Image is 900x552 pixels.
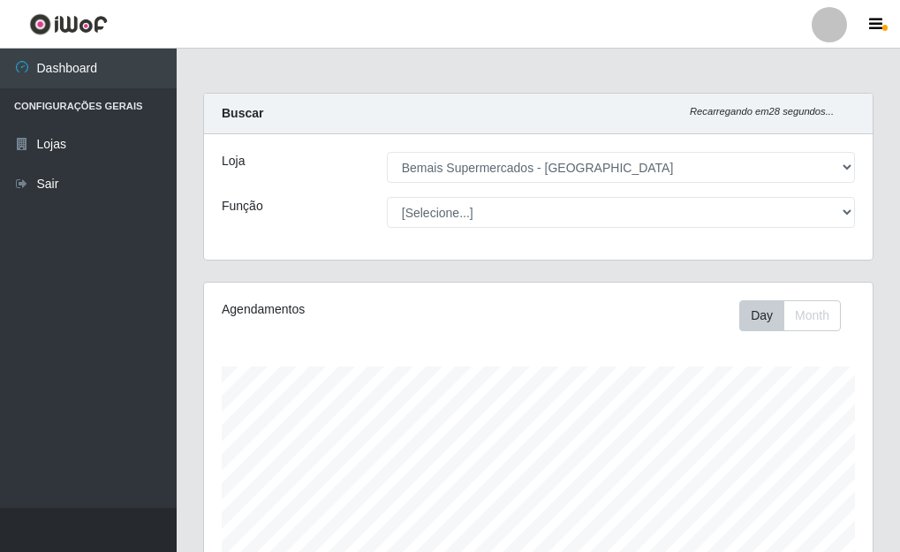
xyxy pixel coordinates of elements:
label: Loja [222,152,245,170]
div: Toolbar with button groups [739,300,855,331]
div: First group [739,300,841,331]
label: Função [222,197,263,216]
div: Agendamentos [222,300,470,319]
button: Month [783,300,841,331]
button: Day [739,300,784,331]
i: Recarregando em 28 segundos... [690,106,834,117]
strong: Buscar [222,106,263,120]
img: CoreUI Logo [29,13,108,35]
